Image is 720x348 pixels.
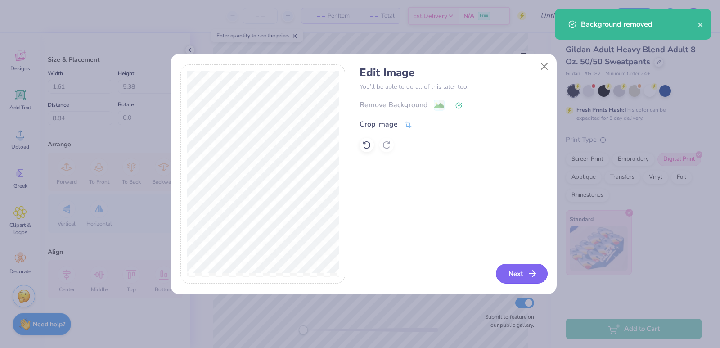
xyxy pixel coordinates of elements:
[360,66,546,79] h4: Edit Image
[697,19,704,30] button: close
[496,264,548,284] button: Next
[535,58,553,75] button: Close
[360,119,398,130] div: Crop Image
[581,19,697,30] div: Background removed
[360,82,546,91] p: You’ll be able to do all of this later too.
